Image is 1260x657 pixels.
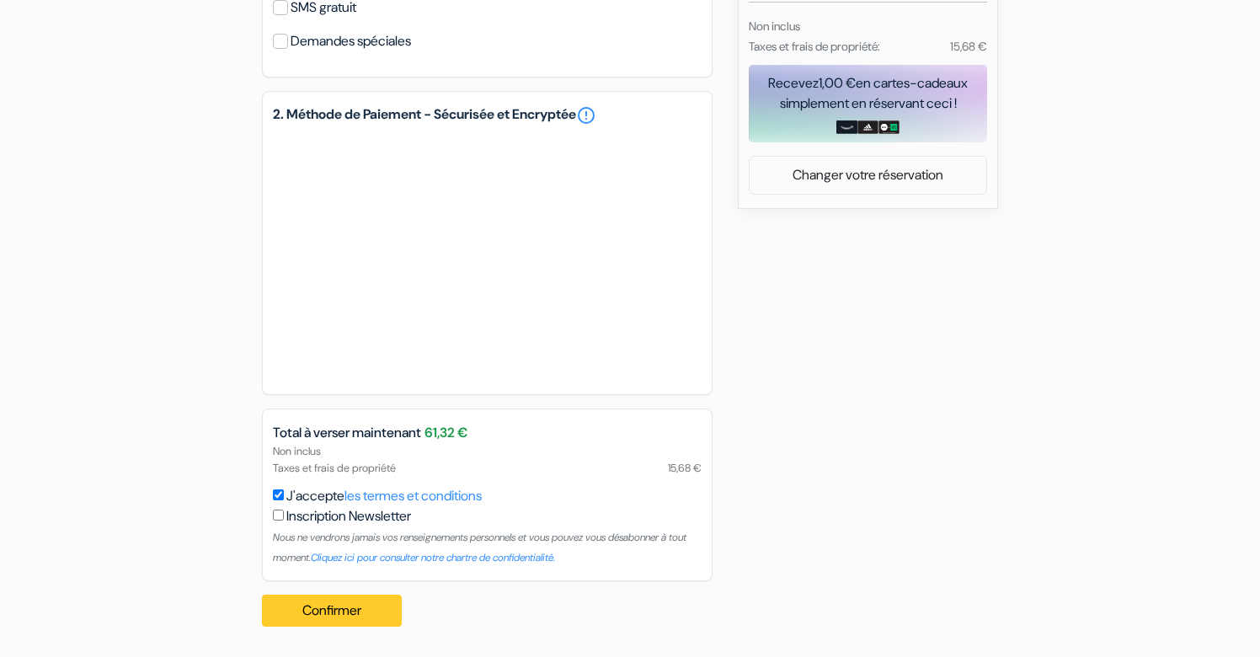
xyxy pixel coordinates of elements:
h5: 2. Méthode de Paiement - Sécurisée et Encryptée [273,105,702,126]
label: Demandes spéciales [291,29,411,53]
label: J'accepte [286,486,482,506]
img: uber-uber-eats-card.png [878,120,900,134]
span: 61,32 € [424,423,467,443]
span: 1,00 € [819,74,856,92]
a: les termes et conditions [344,487,482,505]
span: Total à verser maintenant [273,423,421,443]
div: Recevez en cartes-cadeaux simplement en réservant ceci ! [749,73,987,114]
img: amazon-card-no-text.png [836,120,857,134]
a: error_outline [576,105,596,126]
a: Cliquez ici pour consulter notre chartre de confidentialité. [311,551,555,564]
small: Nous ne vendrons jamais vos renseignements personnels et vous pouvez vous désabonner à tout moment. [273,531,686,564]
span: 15,68 € [668,460,702,476]
img: adidas-card.png [857,120,878,134]
a: Changer votre réservation [750,159,986,191]
div: Non inclus Taxes et frais de propriété [263,443,712,475]
small: Non inclus [749,19,800,34]
label: Inscription Newsletter [286,506,411,526]
small: 15,68 € [950,39,987,54]
button: Confirmer [262,595,402,627]
small: Taxes et frais de propriété: [749,39,880,54]
iframe: Cadre de saisie sécurisé pour le paiement [270,129,705,384]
